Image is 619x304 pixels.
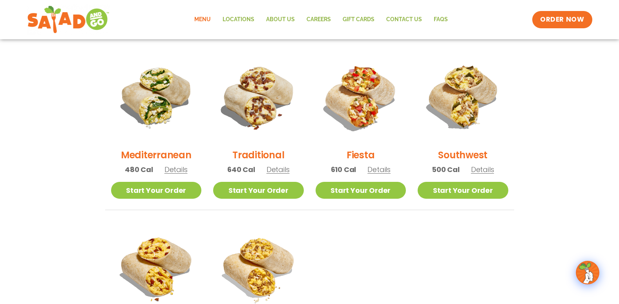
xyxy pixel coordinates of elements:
[438,148,488,162] h2: Southwest
[432,164,460,175] span: 500 Cal
[227,164,255,175] span: 640 Cal
[111,51,202,142] img: Product photo for Mediterranean Breakfast Burrito
[577,262,599,284] img: wpChatIcon
[316,182,406,199] a: Start Your Order
[188,11,454,29] nav: Menu
[367,165,391,174] span: Details
[27,4,110,35] img: new-SAG-logo-768×292
[125,164,153,175] span: 480 Cal
[111,182,202,199] a: Start Your Order
[121,148,192,162] h2: Mediterranean
[188,11,217,29] a: Menu
[331,164,356,175] span: 610 Cal
[213,182,304,199] a: Start Your Order
[217,11,260,29] a: Locations
[540,15,584,24] span: ORDER NOW
[316,51,406,142] img: Product photo for Fiesta
[418,51,508,142] img: Product photo for Southwest
[418,182,508,199] a: Start Your Order
[532,11,592,28] a: ORDER NOW
[164,165,188,174] span: Details
[267,165,290,174] span: Details
[337,11,380,29] a: GIFT CARDS
[428,11,454,29] a: FAQs
[301,11,337,29] a: Careers
[232,148,284,162] h2: Traditional
[260,11,301,29] a: About Us
[380,11,428,29] a: Contact Us
[213,51,304,142] img: Product photo for Traditional
[347,148,375,162] h2: Fiesta
[471,165,494,174] span: Details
